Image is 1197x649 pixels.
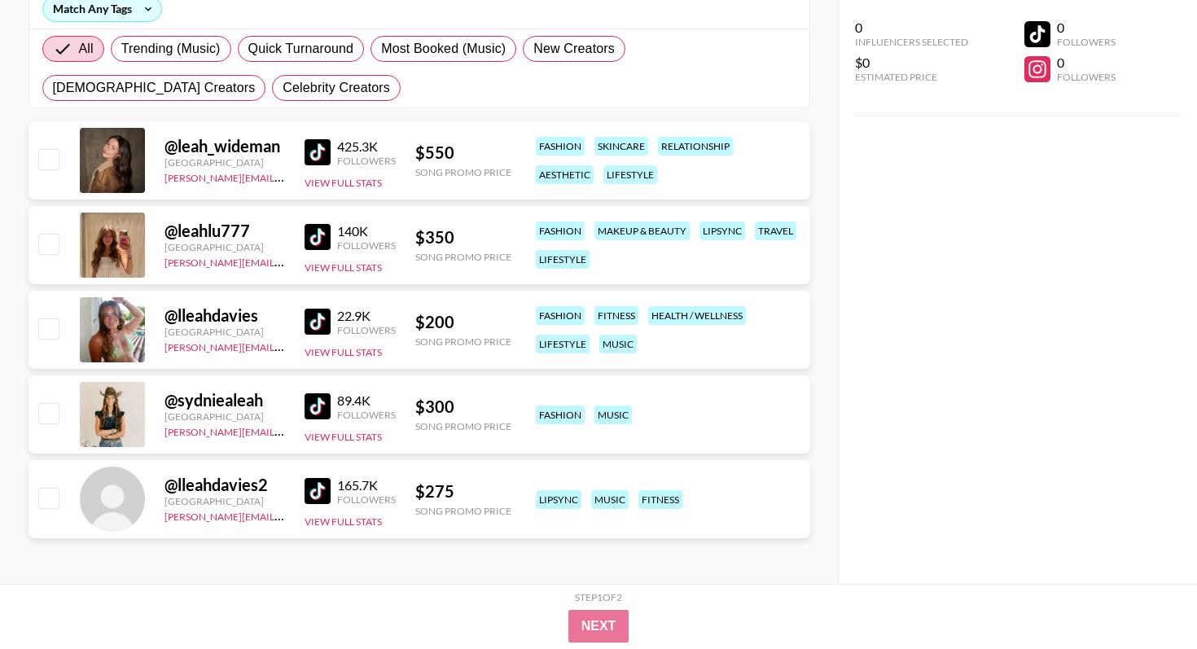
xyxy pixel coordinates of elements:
div: skincare [594,137,648,156]
div: $0 [855,55,968,71]
div: fitness [594,306,638,325]
div: 0 [1057,55,1116,71]
div: makeup & beauty [594,221,690,240]
img: TikTok [305,309,331,335]
button: View Full Stats [305,346,382,358]
div: 22.9K [337,308,396,324]
div: music [599,335,637,353]
div: 89.4K [337,392,396,409]
button: View Full Stats [305,177,382,189]
div: travel [755,221,796,240]
button: View Full Stats [305,515,382,528]
div: @ lleahdavies [164,305,285,326]
div: Followers [337,493,396,506]
img: TikTok [305,224,331,250]
div: $ 275 [415,481,511,502]
button: View Full Stats [305,261,382,274]
div: lifestyle [536,250,590,269]
div: 0 [855,20,968,36]
div: [GEOGRAPHIC_DATA] [164,410,285,423]
div: Followers [337,155,396,167]
a: [PERSON_NAME][EMAIL_ADDRESS][DOMAIN_NAME] [164,338,406,353]
div: $ 200 [415,312,511,332]
div: 165.7K [337,477,396,493]
div: @ leahlu777 [164,221,285,241]
span: Trending (Music) [121,39,221,59]
div: Followers [337,409,396,421]
div: 140K [337,223,396,239]
div: 425.3K [337,138,396,155]
div: lipsync [699,221,745,240]
img: TikTok [305,393,331,419]
a: [PERSON_NAME][EMAIL_ADDRESS][DOMAIN_NAME] [164,507,406,523]
div: [GEOGRAPHIC_DATA] [164,495,285,507]
div: @ sydniealeah [164,390,285,410]
div: relationship [658,137,733,156]
div: Song Promo Price [415,420,511,432]
div: health / wellness [648,306,746,325]
div: Followers [1057,71,1116,83]
div: fashion [536,137,585,156]
div: Influencers Selected [855,36,968,48]
div: $ 550 [415,143,511,163]
div: lifestyle [536,335,590,353]
div: [GEOGRAPHIC_DATA] [164,156,285,169]
div: @ leah_wideman [164,136,285,156]
div: lipsync [536,490,581,509]
div: Followers [337,239,396,252]
div: [GEOGRAPHIC_DATA] [164,326,285,338]
div: Song Promo Price [415,335,511,348]
div: Followers [337,324,396,336]
button: Next [568,610,629,642]
div: lifestyle [603,165,657,184]
div: fashion [536,406,585,424]
div: $ 350 [415,227,511,248]
a: [PERSON_NAME][EMAIL_ADDRESS][DOMAIN_NAME] [164,423,406,438]
div: aesthetic [536,165,594,184]
span: Most Booked (Music) [381,39,506,59]
div: $ 300 [415,397,511,417]
div: music [594,406,632,424]
a: [PERSON_NAME][EMAIL_ADDRESS][DOMAIN_NAME] [164,169,406,184]
img: TikTok [305,478,331,504]
div: @ lleahdavies2 [164,475,285,495]
div: Step 1 of 2 [575,591,622,603]
div: Song Promo Price [415,505,511,517]
span: [DEMOGRAPHIC_DATA] Creators [53,78,256,98]
div: fashion [536,221,585,240]
div: Estimated Price [855,71,968,83]
div: fashion [536,306,585,325]
span: All [79,39,94,59]
span: Quick Turnaround [248,39,354,59]
a: [PERSON_NAME][EMAIL_ADDRESS][PERSON_NAME][DOMAIN_NAME] [164,253,483,269]
div: 0 [1057,20,1116,36]
button: View Full Stats [305,431,382,443]
div: music [591,490,629,509]
img: TikTok [305,139,331,165]
span: New Creators [533,39,615,59]
div: [GEOGRAPHIC_DATA] [164,241,285,253]
div: fitness [638,490,682,509]
div: Followers [1057,36,1116,48]
div: Song Promo Price [415,166,511,178]
span: Celebrity Creators [283,78,390,98]
div: Song Promo Price [415,251,511,263]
